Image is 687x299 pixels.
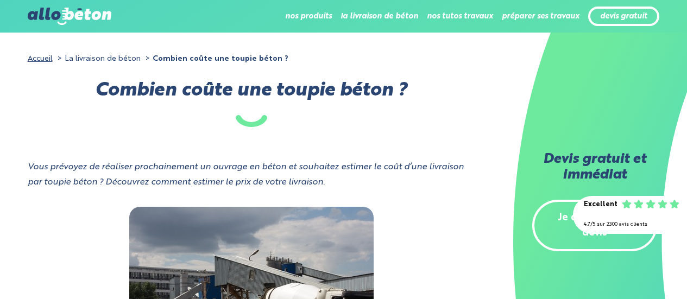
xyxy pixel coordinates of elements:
[28,83,475,127] h1: Combien coûte une toupie béton ?
[584,197,617,213] div: Excellent
[55,51,141,67] li: La livraison de béton
[532,152,657,183] h2: Devis gratuit et immédiat
[502,3,579,29] li: préparer ses travaux
[427,3,493,29] li: nos tutos travaux
[143,51,288,67] li: Combien coûte une toupie béton ?
[532,200,657,252] a: Je demande un devis
[28,163,464,187] i: Vous prévoyez de réaliser prochainement un ouvrage en béton et souhaitez estimer le coût d’une li...
[28,55,53,62] a: Accueil
[341,3,418,29] li: la livraison de béton
[285,3,332,29] li: nos produits
[600,12,647,21] a: devis gratuit
[584,217,676,233] div: 4.7/5 sur 2300 avis clients
[28,8,111,25] img: allobéton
